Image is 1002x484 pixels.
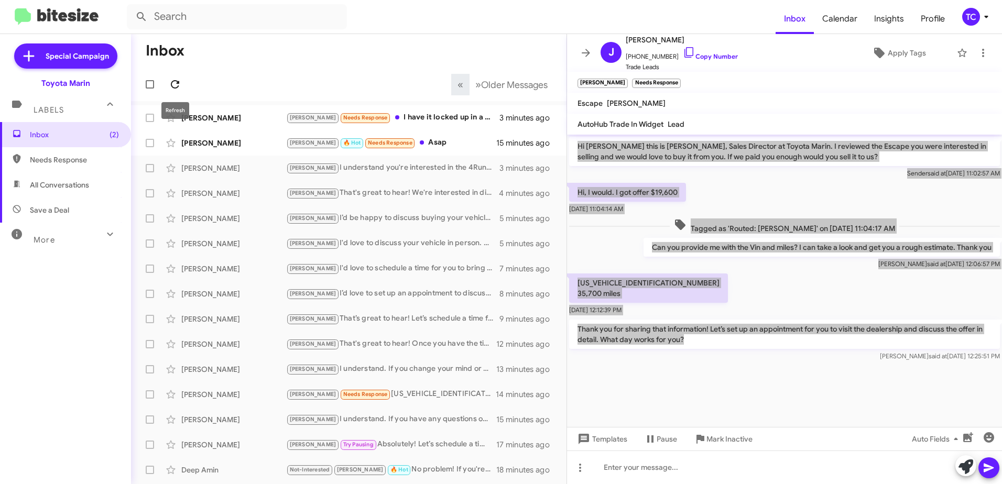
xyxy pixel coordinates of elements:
div: TC [962,8,980,26]
span: Tagged as 'Routed: [PERSON_NAME]' on [DATE] 11:04:17 AM [670,218,899,234]
input: Search [127,4,347,29]
div: Absolutely! Let’s schedule a time next week to discuss your Mustang. Just let me know your availa... [286,438,496,450]
span: [PERSON_NAME] [607,98,666,108]
span: [PERSON_NAME] [337,466,384,473]
span: « [458,78,463,91]
span: [PERSON_NAME] [290,190,336,196]
button: TC [953,8,990,26]
span: [PERSON_NAME] [290,366,336,372]
div: I'd love to discuss your vehicle in person. Would you like to schedule a time to bring it in for ... [286,237,499,249]
div: [PERSON_NAME] [181,113,286,123]
span: J [608,44,614,61]
span: said at [929,352,947,360]
div: 15 minutes ago [496,138,558,148]
div: I’d be happy to discuss buying your vehicle. When can we schedule a time for you to visit the dea... [286,212,499,224]
div: [PERSON_NAME] [181,263,286,274]
span: said at [928,169,946,177]
div: I'd love to schedule a time for you to bring your Camry in for an evaluation. When are you availa... [286,262,499,274]
div: 15 minutes ago [496,414,558,425]
a: Special Campaign [14,43,117,69]
a: Insights [866,4,912,34]
div: [PERSON_NAME] [181,238,286,249]
div: That's great to hear! We're interested in discussing your F150. How about scheduling a visit to o... [286,187,499,199]
span: Needs Response [343,391,388,398]
span: Pause [657,430,677,448]
span: [DATE] 11:04:14 AM [569,205,623,213]
div: 9 minutes ago [499,314,558,324]
span: Auto Fields [912,430,962,448]
button: Auto Fields [903,430,971,448]
span: Escape [578,98,603,108]
span: Try Pausing [343,441,374,448]
span: Special Campaign [46,51,109,61]
div: [PERSON_NAME] [181,213,286,224]
span: Sender [DATE] 11:02:57 AM [907,169,1000,177]
span: [PERSON_NAME] [290,164,336,171]
span: [PERSON_NAME] [626,34,738,46]
div: Toyota Marin [41,78,90,89]
a: Profile [912,4,953,34]
span: [PERSON_NAME] [DATE] 12:25:51 PM [880,352,1000,360]
span: said at [927,260,945,268]
span: [PERSON_NAME] [290,265,336,272]
div: [PERSON_NAME] [181,314,286,324]
div: [US_VEHICLE_IDENTIFICATION_NUMBER] 35,700 miles [286,388,496,400]
span: Templates [575,430,627,448]
div: 18 minutes ago [496,465,558,475]
span: Needs Response [368,139,412,146]
span: [DATE] 12:12:39 PM [569,306,622,314]
div: That's great to hear! Once you have the title ready, let's schedule an appointment to discuss the... [286,338,496,350]
div: 14 minutes ago [496,389,558,400]
a: Calendar [814,4,866,34]
div: [PERSON_NAME] [181,439,286,450]
div: I understand you're interested in the 4Runner and would like to discuss selling your vehicle. Let... [286,162,499,174]
div: 4 minutes ago [499,188,558,199]
small: [PERSON_NAME] [578,79,628,88]
h1: Inbox [146,42,184,59]
p: Hi, I would. I got offer $19,600 [569,183,686,202]
span: » [475,78,481,91]
div: 7 minutes ago [499,263,558,274]
div: 3 minutes ago [499,163,558,173]
span: Needs Response [343,114,388,121]
button: Apply Tags [845,43,952,62]
div: 12 minutes ago [496,339,558,349]
span: Needs Response [30,155,119,165]
div: [PERSON_NAME] [181,414,286,425]
button: Previous [451,74,470,95]
div: Refresh [161,102,189,119]
div: I’d love to set up an appointment to discuss your Grand Cherokee and evaluate it in person. When ... [286,288,499,300]
div: I understand. If you have any questions or decide to move forward, feel free to reach out. We’d l... [286,413,496,425]
span: Older Messages [481,79,548,91]
div: Deep Amin [181,465,286,475]
p: Can you provide me with the Vin and miles? I can take a look and get you a rough estimate. Thank you [644,238,1000,257]
span: Trade Leads [626,62,738,72]
div: 3 minutes ago [499,113,558,123]
span: [PERSON_NAME] [290,139,336,146]
span: [PERSON_NAME] [290,290,336,297]
span: More [34,235,55,245]
p: Thank you for sharing that information! Let’s set up an appointment for you to visit the dealersh... [569,320,1000,349]
div: [PERSON_NAME] [181,188,286,199]
div: [PERSON_NAME] [181,138,286,148]
button: Mark Inactive [685,430,761,448]
span: Not-Interested [290,466,330,473]
div: 8 minutes ago [499,289,558,299]
div: 5 minutes ago [499,238,558,249]
div: [PERSON_NAME] [181,364,286,375]
span: [PERSON_NAME] [290,340,336,347]
a: Copy Number [683,52,738,60]
p: [US_VEHICLE_IDENTIFICATION_NUMBER] 35,700 miles [569,273,728,303]
a: Inbox [776,4,814,34]
span: Apply Tags [888,43,926,62]
div: I have it locked up in a garage so I'd need to find out if I can get it out. I don't want to wast... [286,112,499,124]
span: Inbox [30,129,119,140]
div: [PERSON_NAME] [181,163,286,173]
div: 13 minutes ago [496,364,558,375]
div: That’s great to hear! Let’s schedule a time for you to visit the dealership and discuss the detai... [286,313,499,325]
span: 🔥 Hot [343,139,361,146]
span: (2) [110,129,119,140]
div: 5 minutes ago [499,213,558,224]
